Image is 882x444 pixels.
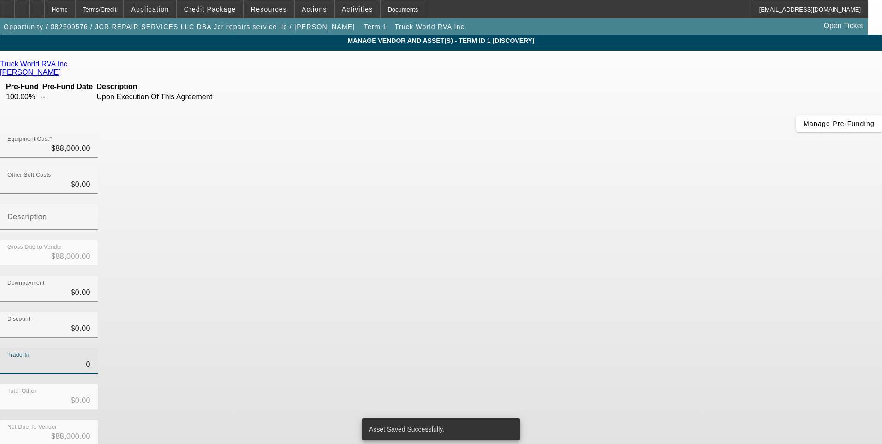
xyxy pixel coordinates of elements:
span: Credit Package [184,6,236,13]
mat-label: Total Other [7,388,36,394]
mat-label: Downpayment [7,280,45,286]
th: Pre-Fund Date [40,82,95,91]
mat-label: Description [7,213,47,221]
th: Description [96,82,230,91]
td: -- [40,92,95,102]
mat-label: Trade-In [7,352,30,358]
span: Truck World RVA Inc. [394,23,467,30]
button: Manage Pre-Funding [796,115,882,132]
span: Opportunity / 082500576 / JCR REPAIR SERVICES LLC DBA Jcr repairs service llc / [PERSON_NAME] [4,23,355,30]
mat-label: Net Due To Vendor [7,424,57,430]
mat-label: Equipment Cost [7,136,49,142]
span: Activities [342,6,373,13]
button: Term 1 [361,18,390,35]
mat-label: Gross Due to Vendor [7,244,62,250]
div: Asset Saved Successfully. [362,418,517,440]
button: Credit Package [177,0,243,18]
mat-label: Discount [7,316,30,322]
button: Actions [295,0,334,18]
button: Truck World RVA Inc. [392,18,469,35]
span: Actions [302,6,327,13]
button: Application [124,0,176,18]
td: Upon Execution Of This Agreement [96,92,230,102]
span: Resources [251,6,287,13]
a: Open Ticket [820,18,867,34]
span: Manage Pre-Funding [804,120,875,127]
button: Resources [244,0,294,18]
button: Activities [335,0,380,18]
th: Pre-Fund [6,82,39,91]
span: MANAGE VENDOR AND ASSET(S) - Term ID 1 (Discovery) [7,37,875,44]
td: 100.00% [6,92,39,102]
span: Term 1 [364,23,387,30]
span: Application [131,6,169,13]
mat-label: Other Soft Costs [7,172,51,178]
